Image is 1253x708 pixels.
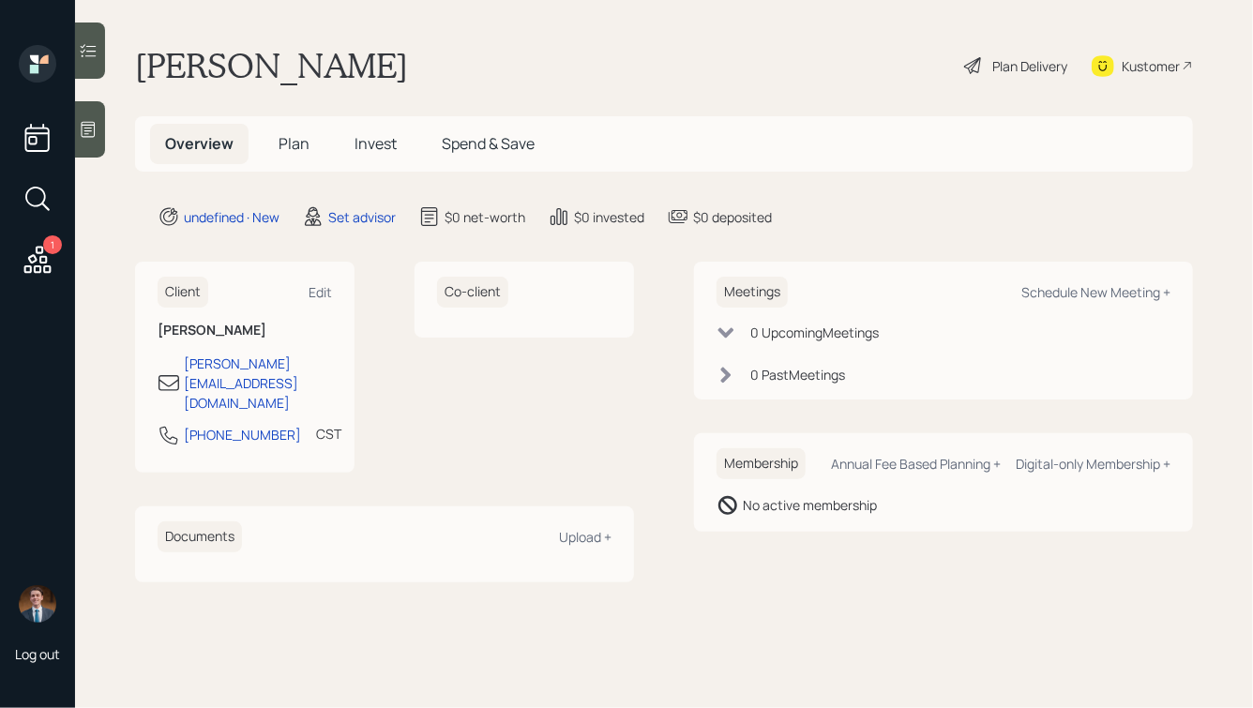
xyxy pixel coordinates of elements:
[750,323,879,342] div: 0 Upcoming Meeting s
[445,207,525,227] div: $0 net-worth
[184,425,301,444] div: [PHONE_NUMBER]
[15,645,60,663] div: Log out
[831,455,1001,473] div: Annual Fee Based Planning +
[135,45,408,86] h1: [PERSON_NAME]
[19,585,56,623] img: hunter_neumayer.jpg
[158,277,208,308] h6: Client
[184,207,279,227] div: undefined · New
[693,207,772,227] div: $0 deposited
[750,365,845,384] div: 0 Past Meeting s
[717,448,806,479] h6: Membership
[1021,283,1170,301] div: Schedule New Meeting +
[559,528,611,546] div: Upload +
[158,521,242,552] h6: Documents
[165,133,234,154] span: Overview
[992,56,1067,76] div: Plan Delivery
[574,207,644,227] div: $0 invested
[743,495,877,515] div: No active membership
[1016,455,1170,473] div: Digital-only Membership +
[158,323,332,339] h6: [PERSON_NAME]
[355,133,397,154] span: Invest
[442,133,535,154] span: Spend & Save
[328,207,396,227] div: Set advisor
[43,235,62,254] div: 1
[309,283,332,301] div: Edit
[717,277,788,308] h6: Meetings
[316,424,341,444] div: CST
[1122,56,1180,76] div: Kustomer
[184,354,332,413] div: [PERSON_NAME][EMAIL_ADDRESS][DOMAIN_NAME]
[279,133,309,154] span: Plan
[437,277,508,308] h6: Co-client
